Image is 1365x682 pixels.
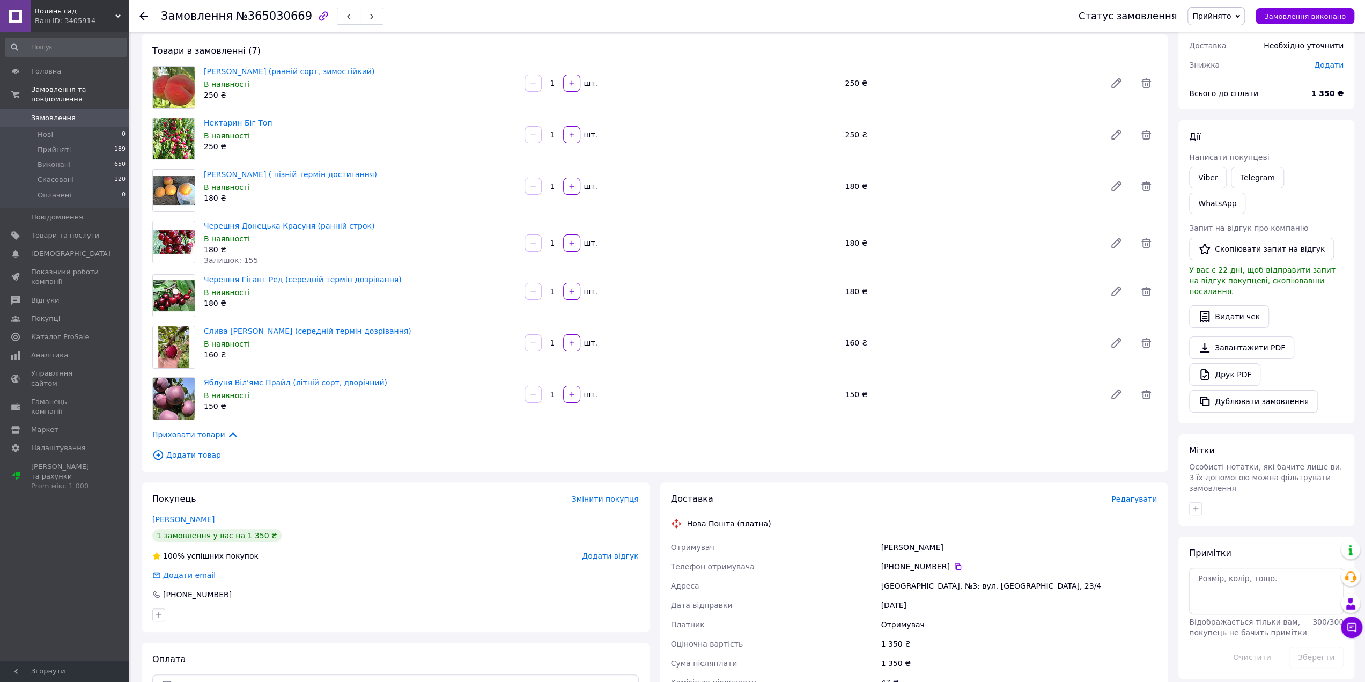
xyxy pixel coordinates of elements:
[38,130,53,140] span: Нові
[31,369,99,388] span: Управління сайтом
[840,335,1101,350] div: 160 ₴
[879,615,1159,634] div: Отримувач
[162,589,233,600] div: [PHONE_NUMBER]
[581,286,599,297] div: шт.
[581,338,599,348] div: шт.
[152,46,261,56] span: Товари в замовленні (7)
[840,284,1101,299] div: 180 ₴
[31,397,99,416] span: Гаманець компанії
[122,130,126,140] span: 0
[204,234,250,243] span: В наявності
[1189,463,1342,493] span: Особисті нотатки, які бачите лише ви. З їх допомогою можна фільтрувати замовлення
[38,175,74,185] span: Скасовані
[1189,305,1269,328] button: Видати чек
[31,249,110,259] span: [DEMOGRAPHIC_DATA]
[1111,495,1157,503] span: Редагувати
[204,327,411,335] a: Слива [PERSON_NAME] (середній термін дозрівання)
[204,340,250,348] span: В наявності
[1189,167,1227,188] a: Viber
[671,562,755,571] span: Телефон отримувача
[31,212,83,222] span: Повідомлення
[1264,12,1346,20] span: Замовлення виконано
[1135,232,1157,254] span: Видалити
[879,596,1159,615] div: [DATE]
[840,387,1101,402] div: 150 ₴
[152,449,1157,461] span: Додати товар
[153,378,195,420] img: Яблуня Віл'ямс Прайд (літній сорт, дворічний)
[581,389,599,400] div: шт.
[38,145,71,155] span: Прийняті
[204,67,374,76] a: [PERSON_NAME] (ранній сорт, зимостійкий)
[881,561,1157,572] div: [PHONE_NUMBER]
[139,11,148,21] div: Повернутися назад
[153,230,195,254] img: Черешня Донецька Красуня (ранній строк)
[31,231,99,240] span: Товари та послуги
[236,10,312,23] span: №365030669
[31,425,58,435] span: Маркет
[151,570,217,581] div: Додати email
[204,244,516,255] div: 180 ₴
[204,378,387,387] a: Яблуня Віл'ямс Прайд (літній сорт, дворічний)
[1192,12,1231,20] span: Прийнято
[1079,11,1177,21] div: Статус замовлення
[1189,224,1308,232] span: Запит на відгук про компанію
[840,179,1101,194] div: 180 ₴
[114,175,126,185] span: 120
[1105,384,1127,405] a: Редагувати
[1314,61,1344,69] span: Додати
[204,90,516,100] div: 250 ₴
[1105,72,1127,94] a: Редагувати
[840,76,1101,91] div: 250 ₴
[1341,617,1362,638] button: Чат з покупцем
[31,67,61,76] span: Головна
[1189,41,1226,50] span: Доставка
[152,515,215,524] a: [PERSON_NAME]
[879,654,1159,673] div: 1 350 ₴
[153,176,195,205] img: Абрикос Нельсон ( пізній термін достигання)
[114,160,126,170] span: 650
[1135,124,1157,145] span: Видалити
[122,190,126,200] span: 0
[204,131,250,140] span: В наявності
[162,570,217,581] div: Додати email
[38,160,71,170] span: Виконані
[31,350,68,360] span: Аналітика
[1189,266,1336,296] span: У вас є 22 дні, щоб відправити запит на відгук покупцеві, скопіювавши посилання.
[204,193,516,203] div: 180 ₴
[582,552,638,560] span: Додати відгук
[1135,332,1157,354] span: Видалити
[671,601,733,610] span: Дата відправки
[152,654,186,664] span: Оплата
[581,129,599,140] div: шт.
[1189,336,1294,359] a: Завантажити PDF
[671,494,713,504] span: Доставка
[1311,89,1344,98] b: 1 350 ₴
[1135,281,1157,302] span: Видалити
[1105,332,1127,354] a: Редагувати
[31,113,76,123] span: Замовлення
[204,80,250,89] span: В наявності
[204,222,374,230] a: Черешня Донецька Красуня (ранній строк)
[31,462,99,492] span: [PERSON_NAME] та рахунки
[31,332,89,342] span: Каталог ProSale
[879,538,1159,557] div: [PERSON_NAME]
[204,256,258,265] span: Залишок: 155
[153,280,195,312] img: Черешня Гігант Ред (середній термін дозрівання)
[1256,8,1354,24] button: Замовлення виконано
[114,145,126,155] span: 189
[671,543,714,552] span: Отримувач
[204,349,516,360] div: 160 ₴
[1105,175,1127,197] a: Редагувати
[158,326,190,368] img: Слива Озарк Прем'єр (середній термін дозрівання)
[671,640,743,648] span: Оціночна вартість
[152,429,239,441] span: Приховати товари
[204,401,516,412] div: 150 ₴
[31,267,99,287] span: Показники роботи компанії
[1189,390,1318,413] button: Дублювати замовлення
[1257,34,1350,57] div: Необхідно уточнити
[35,16,129,26] div: Ваш ID: 3405914
[152,551,259,561] div: успішних покупок
[1189,89,1258,98] span: Всього до сплати
[1312,618,1344,626] span: 300 / 300
[31,296,59,305] span: Відгуки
